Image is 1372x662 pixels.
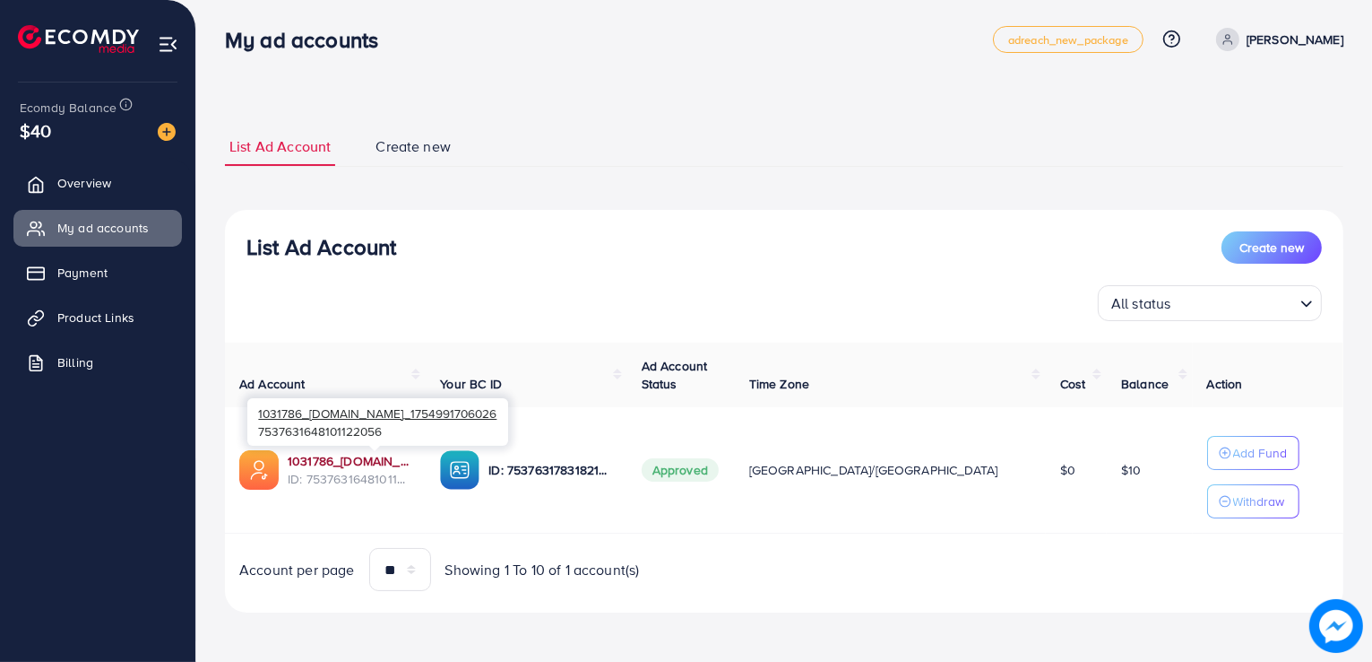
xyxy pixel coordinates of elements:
[246,234,396,260] h3: List Ad Account
[18,25,139,53] img: logo
[247,398,508,446] div: 7537631648101122056
[642,458,719,482] span: Approved
[239,450,279,490] img: ic-ads-acc.e4c84228.svg
[57,174,111,192] span: Overview
[445,560,640,580] span: Showing 1 To 10 of 1 account(s)
[1008,34,1128,46] span: adreach_new_package
[158,34,178,55] img: menu
[57,219,149,237] span: My ad accounts
[57,353,93,371] span: Billing
[57,264,108,282] span: Payment
[1313,603,1359,649] img: image
[1233,491,1285,512] p: Withdraw
[440,450,479,490] img: ic-ba-acc.ded83a64.svg
[749,375,809,393] span: Time Zone
[239,560,355,580] span: Account per page
[158,123,176,141] img: image
[642,357,708,393] span: Ad Account Status
[1121,375,1169,393] span: Balance
[13,255,182,291] a: Payment
[229,136,331,157] span: List Ad Account
[20,99,116,117] span: Ecomdy Balance
[239,375,306,393] span: Ad Account
[993,26,1143,53] a: adreach_new_package
[1239,239,1304,257] span: Create new
[13,344,182,380] a: Billing
[20,118,51,144] span: $40
[1060,375,1086,393] span: Cost
[488,459,612,481] p: ID: 7537631783182123024
[288,470,411,488] span: ID: 7537631648101122056
[1207,484,1299,518] button: Withdraw
[1233,442,1288,464] p: Add Fund
[13,210,182,246] a: My ad accounts
[1247,29,1343,50] p: [PERSON_NAME]
[749,461,998,479] span: [GEOGRAPHIC_DATA]/[GEOGRAPHIC_DATA]
[1177,287,1293,317] input: Search for option
[1207,375,1243,393] span: Action
[13,300,182,335] a: Product Links
[1121,461,1141,479] span: $10
[375,136,451,157] span: Create new
[57,309,134,327] span: Product Links
[288,452,411,470] a: 1031786_[DOMAIN_NAME]_1754991706026
[1098,285,1322,321] div: Search for option
[1060,461,1075,479] span: $0
[1221,231,1322,264] button: Create new
[1207,436,1299,470] button: Add Fund
[225,27,393,53] h3: My ad accounts
[1108,291,1175,317] span: All status
[440,375,502,393] span: Your BC ID
[1209,28,1343,51] a: [PERSON_NAME]
[13,165,182,201] a: Overview
[258,405,496,422] span: 1031786_[DOMAIN_NAME]_1754991706026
